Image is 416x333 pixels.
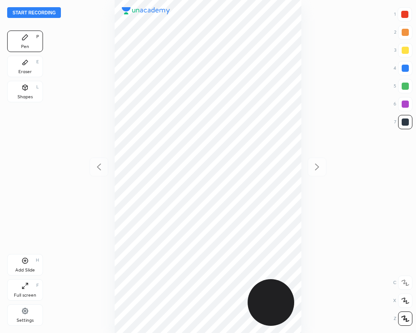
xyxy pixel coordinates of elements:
div: Settings [17,318,34,323]
div: 6 [394,97,412,111]
div: F [36,283,39,288]
div: 5 [394,79,412,93]
div: 4 [394,61,412,75]
div: Full screen [14,293,36,298]
div: Z [394,311,412,326]
div: Pen [21,44,29,49]
div: 1 [394,7,412,22]
div: Add Slide [15,268,35,272]
div: 7 [394,115,412,129]
div: Shapes [17,95,33,99]
div: Eraser [18,70,32,74]
div: L [36,85,39,89]
div: C [393,276,412,290]
div: 2 [394,25,412,39]
img: logo.38c385cc.svg [122,7,170,14]
div: P [36,35,39,39]
button: Start recording [7,7,61,18]
div: X [393,294,412,308]
div: E [36,60,39,64]
div: 3 [394,43,412,57]
div: H [36,258,39,263]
